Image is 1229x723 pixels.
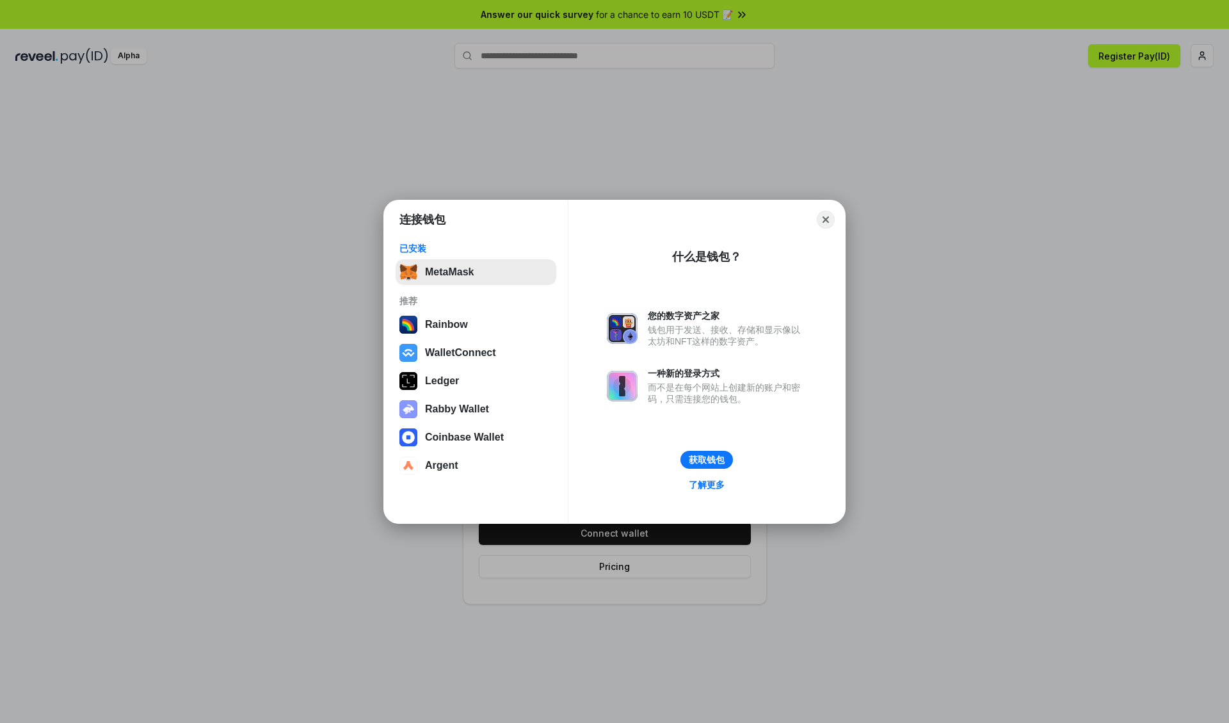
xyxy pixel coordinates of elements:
[425,375,459,387] div: Ledger
[648,382,807,405] div: 而不是在每个网站上创建新的账户和密码，只需连接您的钱包。
[680,451,733,469] button: 获取钱包
[396,312,556,337] button: Rainbow
[425,319,468,330] div: Rainbow
[681,476,732,493] a: 了解更多
[425,432,504,443] div: Coinbase Wallet
[399,316,417,334] img: svg+xml,%3Csvg%20width%3D%22120%22%20height%3D%22120%22%20viewBox%3D%220%200%20120%20120%22%20fil...
[689,454,725,466] div: 获取钱包
[396,425,556,450] button: Coinbase Wallet
[396,340,556,366] button: WalletConnect
[425,460,458,471] div: Argent
[399,457,417,475] img: svg+xml,%3Csvg%20width%3D%2228%22%20height%3D%2228%22%20viewBox%3D%220%200%2028%2028%22%20fill%3D...
[399,372,417,390] img: svg+xml,%3Csvg%20xmlns%3D%22http%3A%2F%2Fwww.w3.org%2F2000%2Fsvg%22%20width%3D%2228%22%20height%3...
[399,428,417,446] img: svg+xml,%3Csvg%20width%3D%2228%22%20height%3D%2228%22%20viewBox%3D%220%200%2028%2028%22%20fill%3D...
[689,479,725,491] div: 了解更多
[817,211,835,229] button: Close
[396,259,556,285] button: MetaMask
[672,249,741,264] div: 什么是钱包？
[399,243,552,254] div: 已安装
[425,347,496,359] div: WalletConnect
[607,313,638,344] img: svg+xml,%3Csvg%20xmlns%3D%22http%3A%2F%2Fwww.w3.org%2F2000%2Fsvg%22%20fill%3D%22none%22%20viewBox...
[648,310,807,321] div: 您的数字资产之家
[396,396,556,422] button: Rabby Wallet
[399,263,417,281] img: svg+xml,%3Csvg%20fill%3D%22none%22%20height%3D%2233%22%20viewBox%3D%220%200%2035%2033%22%20width%...
[425,266,474,278] div: MetaMask
[425,403,489,415] div: Rabby Wallet
[396,453,556,478] button: Argent
[648,368,807,379] div: 一种新的登录方式
[396,368,556,394] button: Ledger
[607,371,638,402] img: svg+xml,%3Csvg%20xmlns%3D%22http%3A%2F%2Fwww.w3.org%2F2000%2Fsvg%22%20fill%3D%22none%22%20viewBox...
[399,212,446,227] h1: 连接钱包
[399,400,417,418] img: svg+xml,%3Csvg%20xmlns%3D%22http%3A%2F%2Fwww.w3.org%2F2000%2Fsvg%22%20fill%3D%22none%22%20viewBox...
[648,324,807,347] div: 钱包用于发送、接收、存储和显示像以太坊和NFT这样的数字资产。
[399,295,552,307] div: 推荐
[399,344,417,362] img: svg+xml,%3Csvg%20width%3D%2228%22%20height%3D%2228%22%20viewBox%3D%220%200%2028%2028%22%20fill%3D...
